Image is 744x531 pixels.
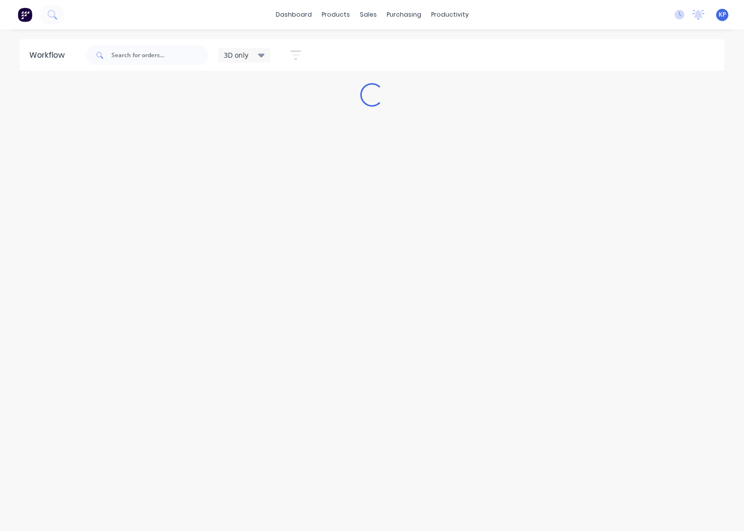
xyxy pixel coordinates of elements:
[426,7,474,22] div: productivity
[382,7,426,22] div: purchasing
[719,10,726,19] span: KP
[317,7,355,22] div: products
[29,49,69,61] div: Workflow
[224,50,248,60] span: 3D only
[111,45,208,65] input: Search for orders...
[355,7,382,22] div: sales
[271,7,317,22] a: dashboard
[18,7,32,22] img: Factory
